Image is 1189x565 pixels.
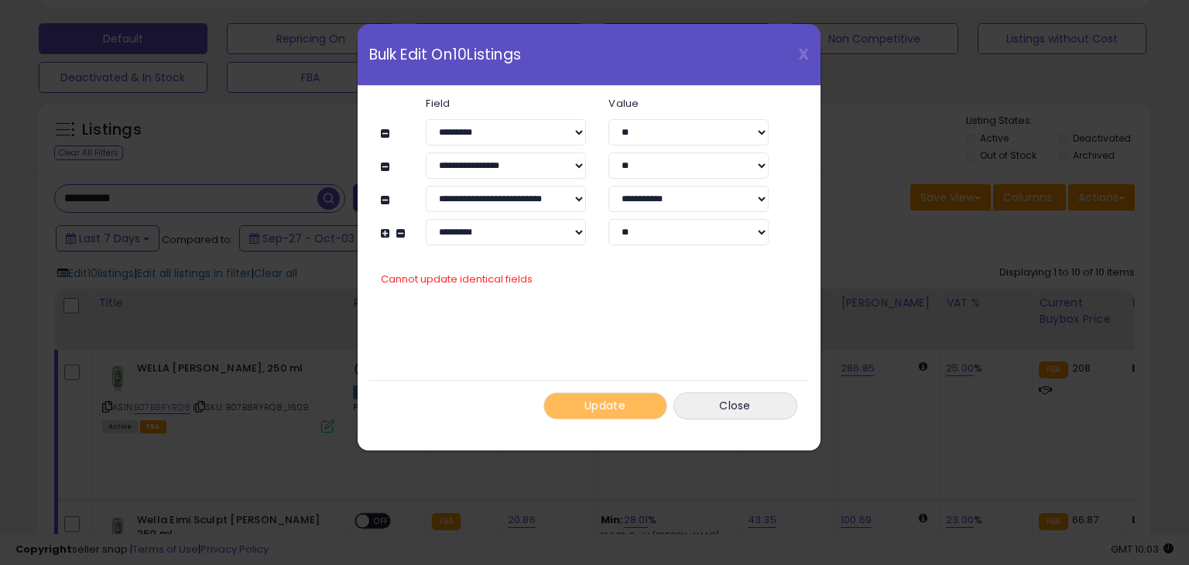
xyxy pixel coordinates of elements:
button: Close [673,392,797,419]
label: Field [414,98,597,108]
label: Value [597,98,780,108]
span: Cannot update identical fields [381,272,533,286]
span: Update [584,398,625,413]
span: X [798,43,809,65]
span: Bulk Edit On 10 Listings [369,47,521,62]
